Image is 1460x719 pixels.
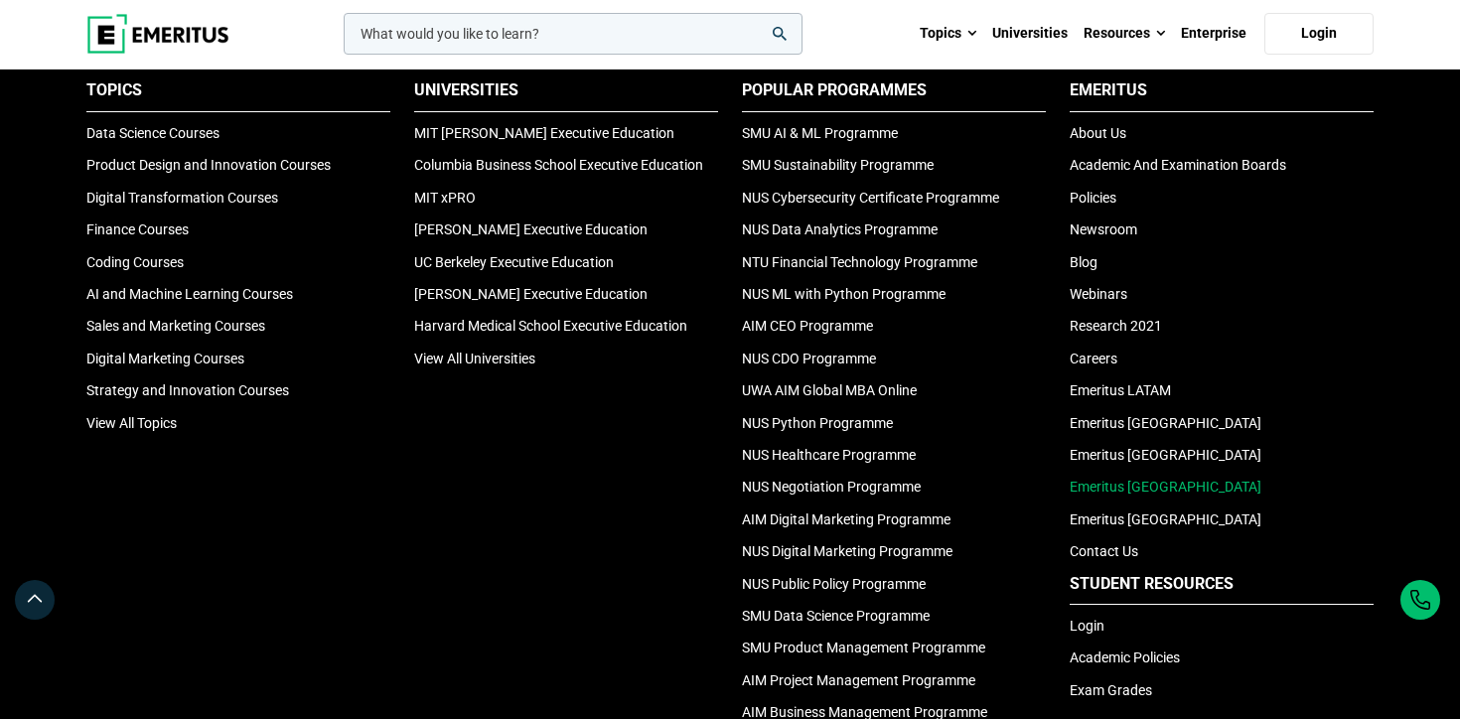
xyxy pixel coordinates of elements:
a: Login [1070,618,1104,634]
a: SMU Product Management Programme [742,640,985,655]
input: woocommerce-product-search-field-0 [344,13,803,55]
a: NUS Negotiation Programme [742,479,921,495]
a: Newsroom [1070,221,1137,237]
a: NUS Python Programme [742,415,893,431]
a: Emeritus [GEOGRAPHIC_DATA] [1070,479,1261,495]
a: Login [1264,13,1374,55]
a: Emeritus [GEOGRAPHIC_DATA] [1070,415,1261,431]
a: Coding Courses [86,254,184,270]
a: Emeritus [GEOGRAPHIC_DATA] [1070,447,1261,463]
a: NUS Cybersecurity Certificate Programme [742,190,999,206]
a: Emeritus LATAM [1070,382,1171,398]
a: SMU AI & ML Programme [742,125,898,141]
a: NUS Healthcare Programme [742,447,916,463]
a: MIT xPRO [414,190,476,206]
a: NUS Public Policy Programme [742,576,926,592]
a: NTU Financial Technology Programme [742,254,977,270]
a: Emeritus [GEOGRAPHIC_DATA] [1070,511,1261,527]
a: View All Universities [414,351,535,366]
a: Academic Policies [1070,649,1180,665]
a: Harvard Medical School Executive Education [414,318,687,334]
a: MIT [PERSON_NAME] Executive Education [414,125,674,141]
a: SMU Data Science Programme [742,608,930,624]
a: Contact Us [1070,543,1138,559]
a: NUS Data Analytics Programme [742,221,938,237]
a: AIM Project Management Programme [742,672,975,688]
a: Webinars [1070,286,1127,302]
a: Blog [1070,254,1097,270]
a: Strategy and Innovation Courses [86,382,289,398]
a: Finance Courses [86,221,189,237]
a: Digital Marketing Courses [86,351,244,366]
a: [PERSON_NAME] Executive Education [414,286,648,302]
a: SMU Sustainability Programme [742,157,934,173]
a: Columbia Business School Executive Education [414,157,703,173]
a: UC Berkeley Executive Education [414,254,614,270]
a: Policies [1070,190,1116,206]
a: About Us [1070,125,1126,141]
a: Academic And Examination Boards [1070,157,1286,173]
a: NUS Digital Marketing Programme [742,543,952,559]
a: UWA AIM Global MBA Online [742,382,917,398]
a: AIM Digital Marketing Programme [742,511,950,527]
a: Data Science Courses [86,125,219,141]
a: Sales and Marketing Courses [86,318,265,334]
a: AIM CEO Programme [742,318,873,334]
a: NUS ML with Python Programme [742,286,946,302]
a: NUS CDO Programme [742,351,876,366]
a: AI and Machine Learning Courses [86,286,293,302]
a: Exam Grades [1070,682,1152,698]
a: Product Design and Innovation Courses [86,157,331,173]
a: [PERSON_NAME] Executive Education [414,221,648,237]
a: Research 2021 [1070,318,1162,334]
a: Careers [1070,351,1117,366]
a: View All Topics [86,415,177,431]
a: Digital Transformation Courses [86,190,278,206]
